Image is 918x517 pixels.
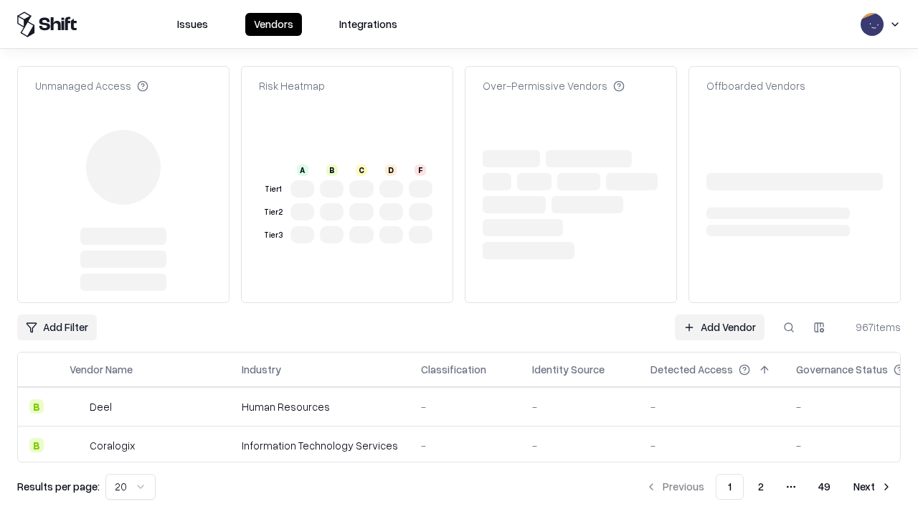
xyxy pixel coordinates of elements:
div: B [29,399,44,414]
nav: pagination [637,474,901,500]
div: B [326,164,338,176]
div: Classification [421,362,486,377]
div: - [650,438,773,453]
div: Over-Permissive Vendors [483,78,625,93]
button: Vendors [245,13,302,36]
div: Tier 1 [262,183,285,195]
div: Tier 3 [262,229,285,241]
div: Industry [242,362,281,377]
div: Deel [90,399,112,414]
div: Identity Source [532,362,605,377]
img: Deel [70,399,84,414]
button: Integrations [331,13,406,36]
div: Coralogix [90,438,135,453]
div: Offboarded Vendors [706,78,805,93]
div: Unmanaged Access [35,78,148,93]
div: - [421,399,509,414]
div: Governance Status [796,362,888,377]
div: - [650,399,773,414]
button: Next [845,474,901,500]
div: - [421,438,509,453]
div: D [385,164,397,176]
div: Detected Access [650,362,733,377]
button: Add Filter [17,315,97,340]
button: 49 [807,474,842,500]
div: Information Technology Services [242,438,398,453]
button: Issues [169,13,217,36]
button: 1 [716,474,744,500]
img: Coralogix [70,438,84,452]
div: Vendor Name [70,362,133,377]
div: 967 items [843,320,901,335]
p: Results per page: [17,479,100,494]
div: - [532,438,628,453]
div: Risk Heatmap [259,78,325,93]
a: Add Vendor [675,315,765,340]
button: 2 [747,474,775,500]
div: Tier 2 [262,206,285,218]
div: C [356,164,367,176]
div: Human Resources [242,399,398,414]
div: - [532,399,628,414]
div: A [297,164,308,176]
div: B [29,438,44,452]
div: F [415,164,426,176]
